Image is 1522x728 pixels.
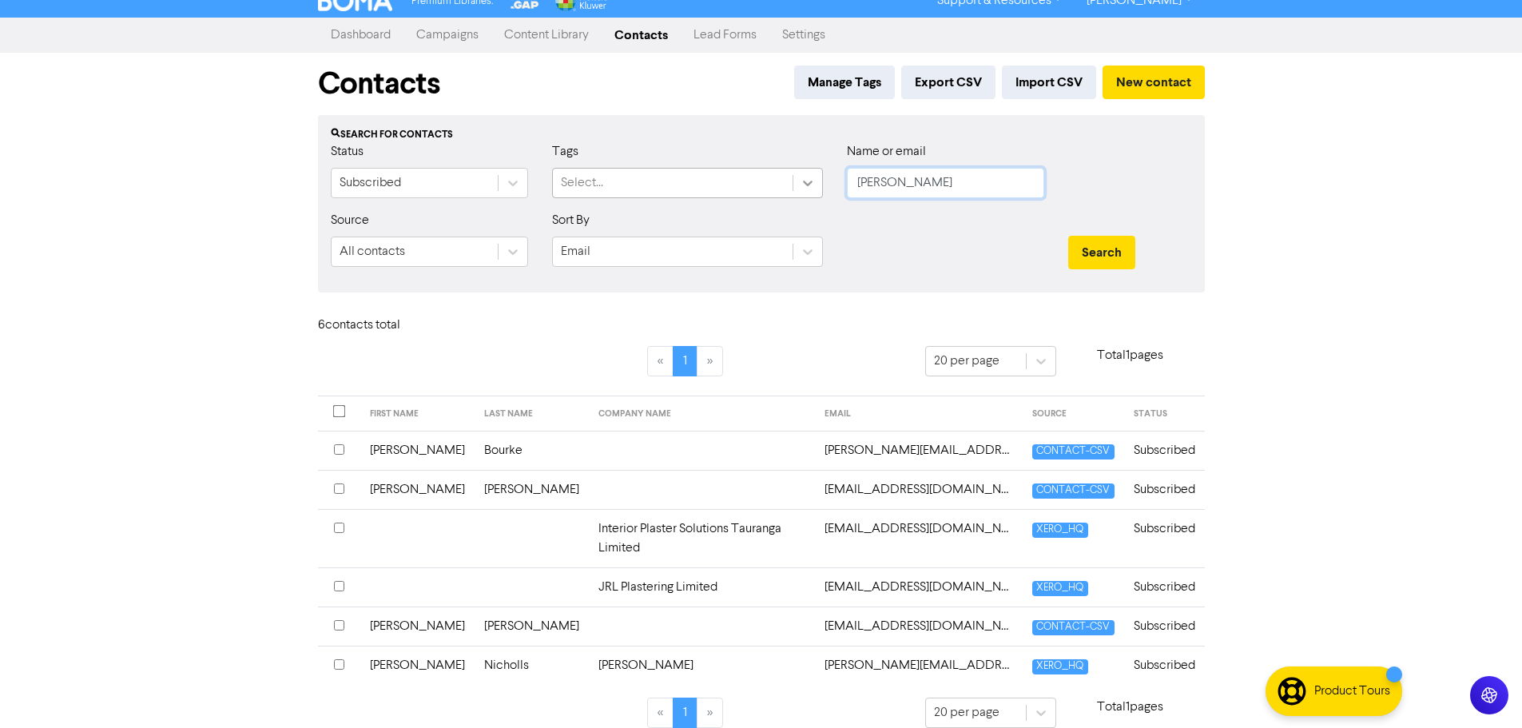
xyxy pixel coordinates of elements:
div: Email [561,242,590,261]
button: Export CSV [901,66,995,99]
td: Subscribed [1124,509,1205,567]
td: Nicholls [475,646,589,685]
th: FIRST NAME [360,396,475,432]
th: SOURCE [1023,396,1123,432]
label: Sort By [552,211,590,230]
div: 20 per page [934,703,999,722]
a: Lead Forms [681,19,769,51]
td: [PERSON_NAME] [475,470,589,509]
th: STATUS [1124,396,1205,432]
td: JRL Plastering Limited [589,567,816,607]
a: Dashboard [318,19,403,51]
a: Campaigns [403,19,491,51]
td: Subscribed [1124,431,1205,470]
span: XERO_HQ [1032,659,1087,674]
td: fosterideasnz@gmail.com [815,470,1023,509]
th: LAST NAME [475,396,589,432]
td: Subscribed [1124,607,1205,646]
button: New contact [1103,66,1205,99]
td: interiorplastersolutions2022@gmail.com [815,509,1023,567]
div: Search for contacts [331,128,1192,142]
td: [PERSON_NAME] [475,607,589,646]
a: Content Library [491,19,602,51]
td: Subscribed [1124,470,1205,509]
button: Manage Tags [794,66,895,99]
a: Settings [769,19,838,51]
span: CONTACT-CSV [1032,444,1114,459]
a: Page 1 is your current page [673,698,697,728]
iframe: Chat Widget [1442,651,1522,728]
h6: 6 contact s total [318,318,446,333]
p: Total 1 pages [1056,698,1205,717]
td: amy@blankcanvascatering.co.nz [815,431,1023,470]
td: [PERSON_NAME] [360,607,475,646]
td: [PERSON_NAME] [360,470,475,509]
td: paddypowerplastering@yahoo.com [815,607,1023,646]
td: robyn@18650batteries.nz [815,646,1023,685]
div: Subscribed [340,173,401,193]
label: Tags [552,142,578,161]
div: 20 per page [934,352,999,371]
label: Status [331,142,364,161]
td: Subscribed [1124,646,1205,685]
td: Interior Plaster Solutions Tauranga Limited [589,509,816,567]
a: Contacts [602,19,681,51]
td: Subscribed [1124,567,1205,607]
label: Source [331,211,369,230]
td: Bourke [475,431,589,470]
a: Page 1 is your current page [673,346,697,376]
span: XERO_HQ [1032,523,1087,538]
span: CONTACT-CSV [1032,620,1114,635]
td: [PERSON_NAME] [589,646,816,685]
label: Name or email [847,142,926,161]
th: COMPANY NAME [589,396,816,432]
button: Import CSV [1002,66,1096,99]
td: [PERSON_NAME] [360,646,475,685]
p: Total 1 pages [1056,346,1205,365]
th: EMAIL [815,396,1023,432]
span: XERO_HQ [1032,581,1087,596]
div: All contacts [340,242,405,261]
td: [PERSON_NAME] [360,431,475,470]
h1: Contacts [318,66,440,102]
td: jrlplasteringltd@gmail.com [815,567,1023,607]
div: Select... [561,173,603,193]
button: Search [1068,236,1135,269]
span: CONTACT-CSV [1032,483,1114,499]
